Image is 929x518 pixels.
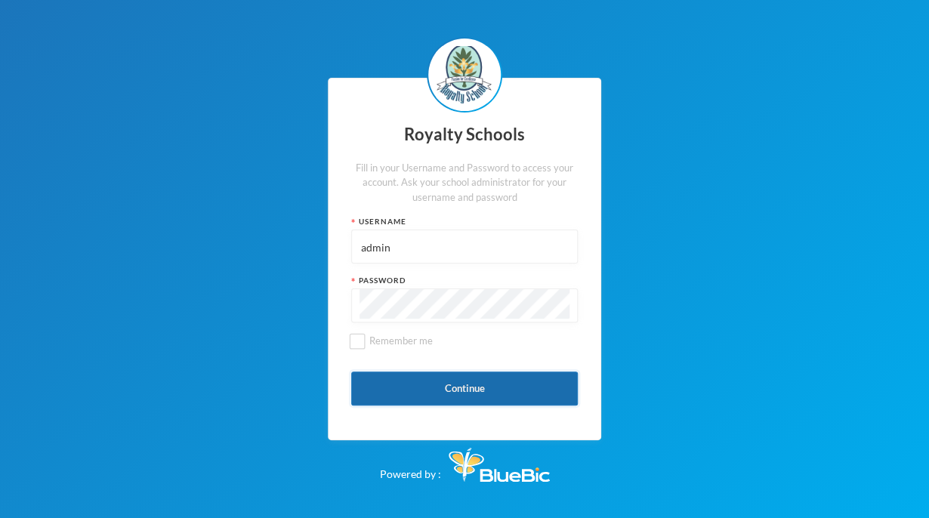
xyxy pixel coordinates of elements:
div: Royalty Schools [351,120,578,150]
span: Remember me [363,335,439,347]
div: Username [351,216,578,227]
div: Powered by : [380,440,550,482]
div: Fill in your Username and Password to access your account. Ask your school administrator for your... [351,161,578,205]
div: Password [351,275,578,286]
button: Continue [351,372,578,405]
img: Bluebic [449,448,550,482]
